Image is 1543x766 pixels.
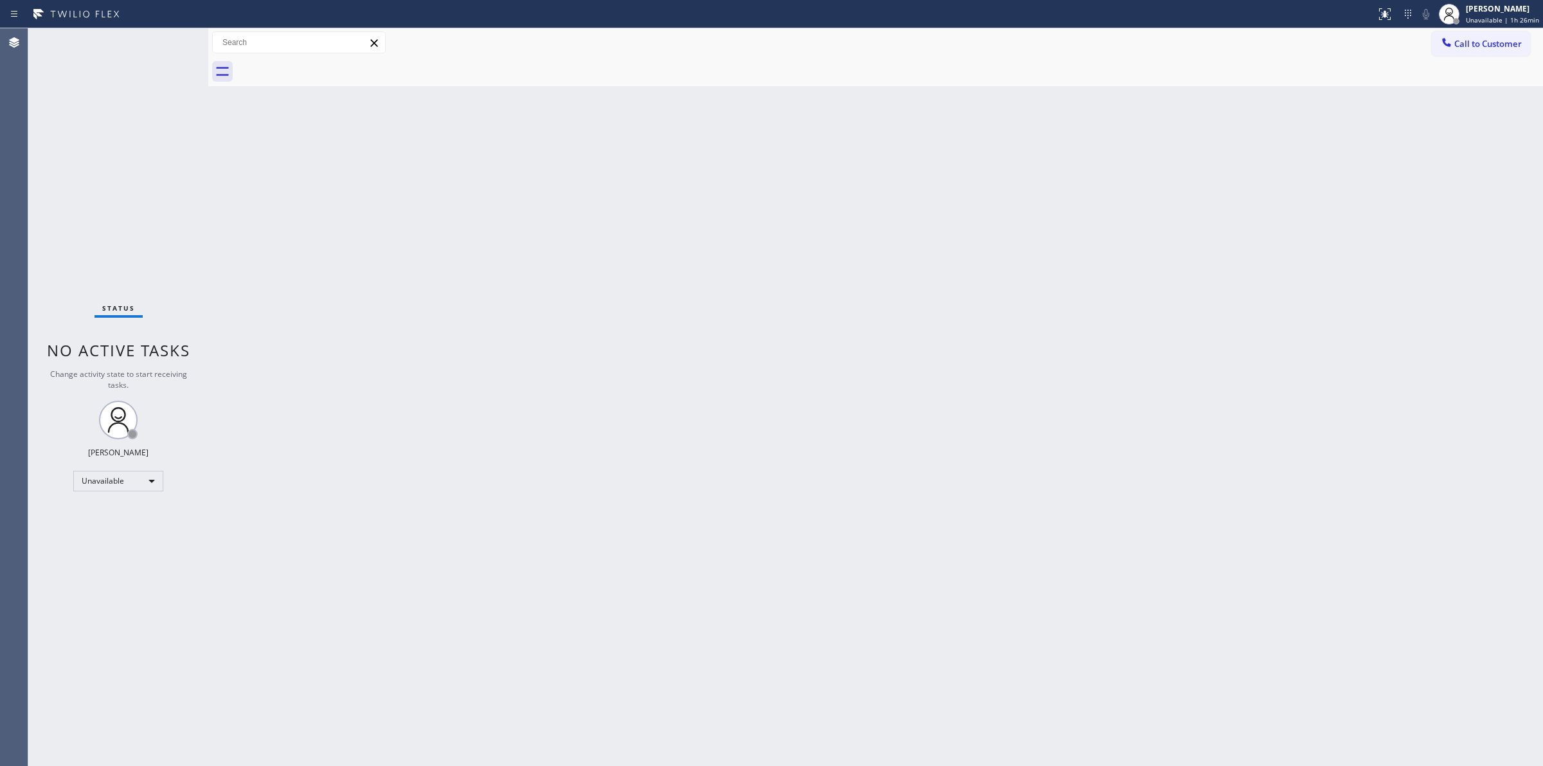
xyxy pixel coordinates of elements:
[213,32,385,53] input: Search
[102,304,135,313] span: Status
[50,369,187,390] span: Change activity state to start receiving tasks.
[1417,5,1435,23] button: Mute
[1432,32,1530,56] button: Call to Customer
[47,340,190,361] span: No active tasks
[1466,15,1539,24] span: Unavailable | 1h 26min
[1454,38,1522,50] span: Call to Customer
[1466,3,1539,14] div: [PERSON_NAME]
[88,447,149,458] div: [PERSON_NAME]
[73,471,163,491] div: Unavailable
